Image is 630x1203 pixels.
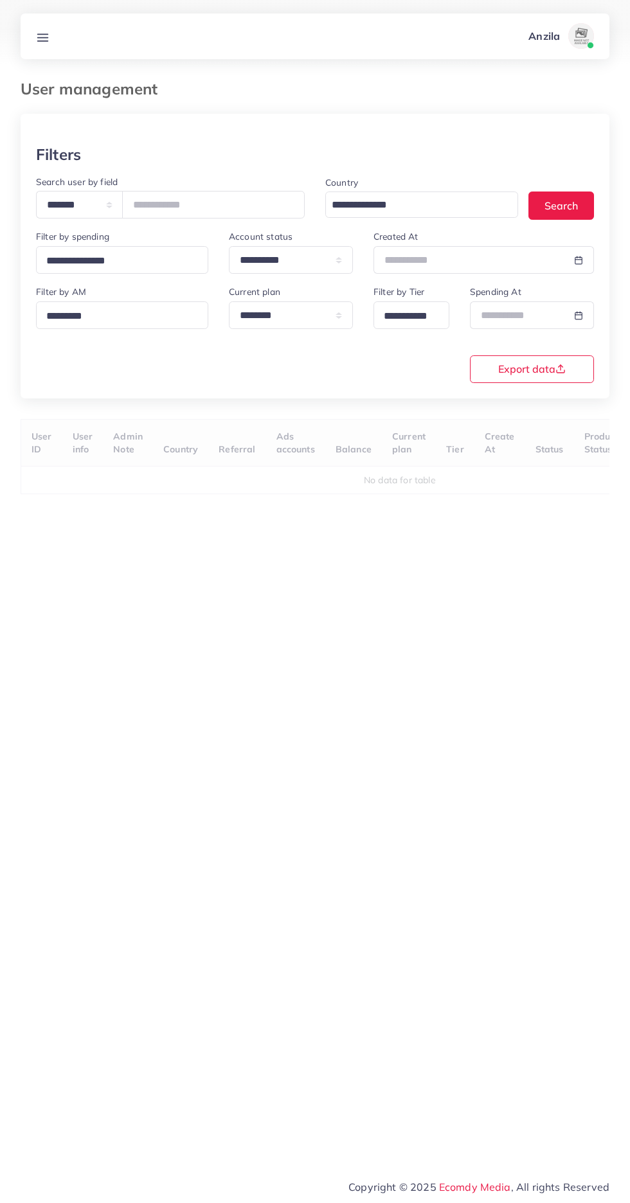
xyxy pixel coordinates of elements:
label: Spending At [470,285,521,298]
button: Export data [470,355,594,383]
span: Export data [498,364,566,374]
img: avatar [568,23,594,49]
div: Search for option [36,246,208,274]
span: , All rights Reserved [511,1179,609,1195]
div: Search for option [325,192,518,218]
button: Search [528,192,594,219]
label: Account status [229,230,292,243]
label: Filter by AM [36,285,86,298]
label: Filter by spending [36,230,109,243]
h3: Filters [36,145,81,164]
input: Search for option [379,307,433,326]
label: Current plan [229,285,280,298]
h3: User management [21,80,168,98]
label: Filter by Tier [373,285,424,298]
input: Search for option [42,307,192,326]
div: Search for option [36,301,208,329]
p: Anzila [528,28,560,44]
div: Search for option [373,301,449,329]
a: Ecomdy Media [439,1181,511,1193]
input: Search for option [42,251,192,271]
label: Created At [373,230,419,243]
a: Anzilaavatar [521,23,599,49]
span: Copyright © 2025 [348,1179,609,1195]
label: Country [325,176,358,189]
input: Search for option [327,195,501,215]
label: Search user by field [36,175,118,188]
